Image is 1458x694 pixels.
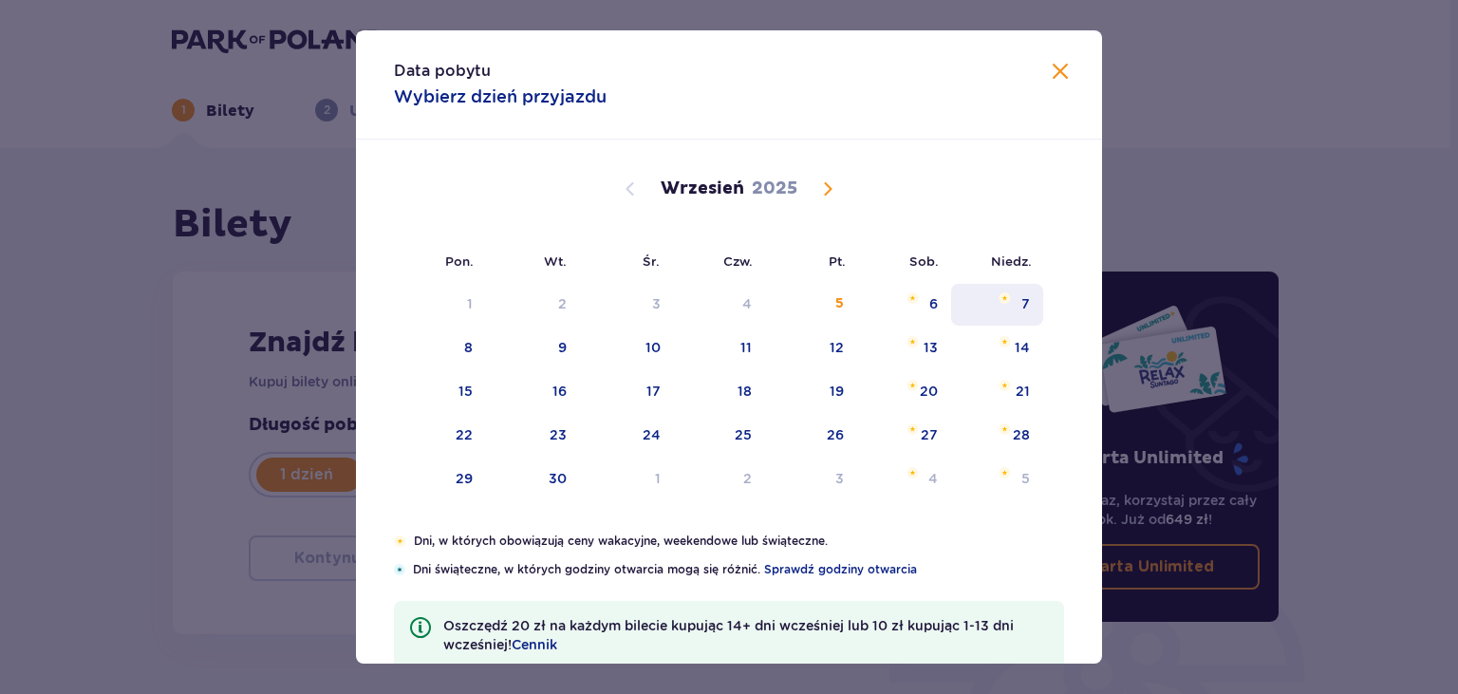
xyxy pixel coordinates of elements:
[735,425,752,444] div: 25
[558,338,567,357] div: 9
[857,459,951,500] td: sobota, 4 października 2025
[920,382,938,401] div: 20
[580,284,674,326] td: Not available. środa, 3 września 2025
[356,140,1102,533] div: Calendar
[558,294,567,313] div: 2
[765,284,857,326] td: Not available. piątek, 5 września 2025
[765,459,857,500] td: piątek, 3 października 2025
[765,328,857,369] td: piątek, 12 września 2025
[951,371,1043,413] td: niedziela, 21 września 2025
[456,425,473,444] div: 22
[443,616,1049,654] p: Oszczędź 20 zł na każdym bilecie kupując 14+ dni wcześniej lub 10 zł kupując 1-13 dni wcześniej!
[414,533,1064,550] p: Dni, w których obowiązują ceny wakacyjne, weekendowe lub świąteczne.
[394,371,486,413] td: poniedziałek, 15 września 2025
[580,415,674,457] td: środa, 24 września 2025
[835,294,844,313] div: 5
[645,338,661,357] div: 10
[857,284,951,326] td: sobota, 6 września 2025
[765,371,857,413] td: piątek, 19 września 2025
[764,561,917,578] a: Sprawdź godziny otwarcia
[486,371,580,413] td: wtorek, 16 września 2025
[394,415,486,457] td: poniedziałek, 22 września 2025
[951,284,1043,326] td: niedziela, 7 września 2025
[742,294,752,313] div: 4
[486,415,580,457] td: wtorek, 23 września 2025
[646,382,661,401] div: 17
[830,338,844,357] div: 12
[674,328,766,369] td: czwartek, 11 września 2025
[765,415,857,457] td: piątek, 26 września 2025
[394,284,486,326] td: Not available. poniedziałek, 1 września 2025
[580,371,674,413] td: środa, 17 września 2025
[857,415,951,457] td: sobota, 27 września 2025
[951,459,1043,500] td: niedziela, 5 października 2025
[951,415,1043,457] td: niedziela, 28 września 2025
[951,328,1043,369] td: niedziela, 14 września 2025
[486,284,580,326] td: Not available. wtorek, 2 września 2025
[580,459,674,500] td: środa, 1 października 2025
[580,328,674,369] td: środa, 10 września 2025
[394,459,486,500] td: poniedziałek, 29 września 2025
[674,284,766,326] td: Not available. czwartek, 4 września 2025
[857,371,951,413] td: sobota, 20 września 2025
[674,371,766,413] td: czwartek, 18 września 2025
[830,382,844,401] div: 19
[456,469,473,488] div: 29
[928,469,938,488] div: 4
[674,415,766,457] td: czwartek, 25 września 2025
[655,469,661,488] div: 1
[643,425,661,444] div: 24
[413,561,1064,578] p: Dni świąteczne, w których godziny otwarcia mogą się różnić.
[924,338,938,357] div: 13
[394,328,486,369] td: poniedziałek, 8 września 2025
[738,382,752,401] div: 18
[652,294,661,313] div: 3
[857,328,951,369] td: sobota, 13 września 2025
[467,294,473,313] div: 1
[835,469,844,488] div: 3
[740,338,752,357] div: 11
[549,469,567,488] div: 30
[464,338,473,357] div: 8
[486,459,580,500] td: wtorek, 30 września 2025
[743,469,752,488] div: 2
[458,382,473,401] div: 15
[929,294,938,313] div: 6
[486,328,580,369] td: wtorek, 9 września 2025
[674,459,766,500] td: czwartek, 2 października 2025
[550,425,567,444] div: 23
[921,425,938,444] div: 27
[552,382,567,401] div: 16
[827,425,844,444] div: 26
